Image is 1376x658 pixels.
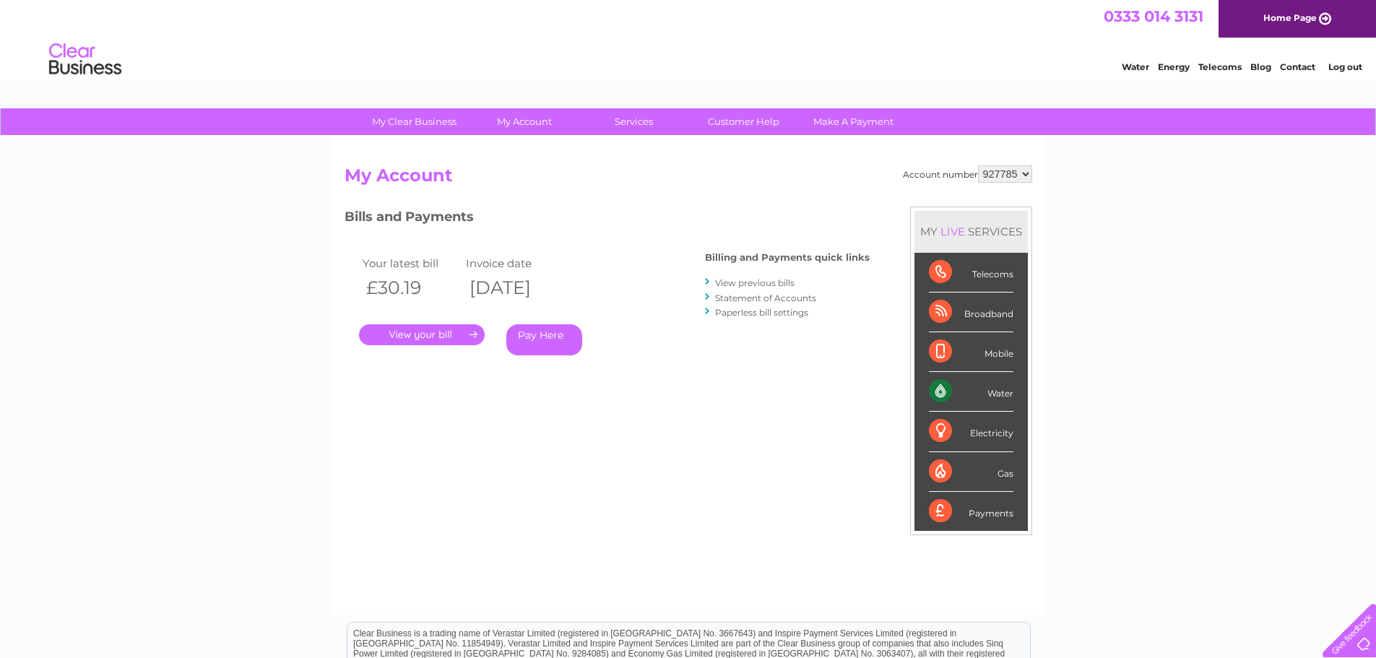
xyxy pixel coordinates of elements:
[1122,61,1149,72] a: Water
[929,492,1013,531] div: Payments
[464,108,584,135] a: My Account
[715,307,808,318] a: Paperless bill settings
[1250,61,1271,72] a: Blog
[1158,61,1190,72] a: Energy
[506,324,582,355] a: Pay Here
[794,108,913,135] a: Make A Payment
[345,165,1032,193] h2: My Account
[1198,61,1242,72] a: Telecoms
[359,273,463,303] th: £30.19
[462,254,566,273] td: Invoice date
[359,324,485,345] a: .
[345,207,870,232] h3: Bills and Payments
[914,211,1028,252] div: MY SERVICES
[574,108,693,135] a: Services
[929,412,1013,451] div: Electricity
[48,38,122,82] img: logo.png
[903,165,1032,183] div: Account number
[1280,61,1315,72] a: Contact
[347,8,1030,70] div: Clear Business is a trading name of Verastar Limited (registered in [GEOGRAPHIC_DATA] No. 3667643...
[929,332,1013,372] div: Mobile
[705,252,870,263] h4: Billing and Payments quick links
[929,293,1013,332] div: Broadband
[355,108,474,135] a: My Clear Business
[1328,61,1362,72] a: Log out
[684,108,803,135] a: Customer Help
[715,293,816,303] a: Statement of Accounts
[1104,7,1203,25] a: 0333 014 3131
[359,254,463,273] td: Your latest bill
[929,372,1013,412] div: Water
[929,452,1013,492] div: Gas
[929,253,1013,293] div: Telecoms
[715,277,795,288] a: View previous bills
[938,225,968,238] div: LIVE
[462,273,566,303] th: [DATE]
